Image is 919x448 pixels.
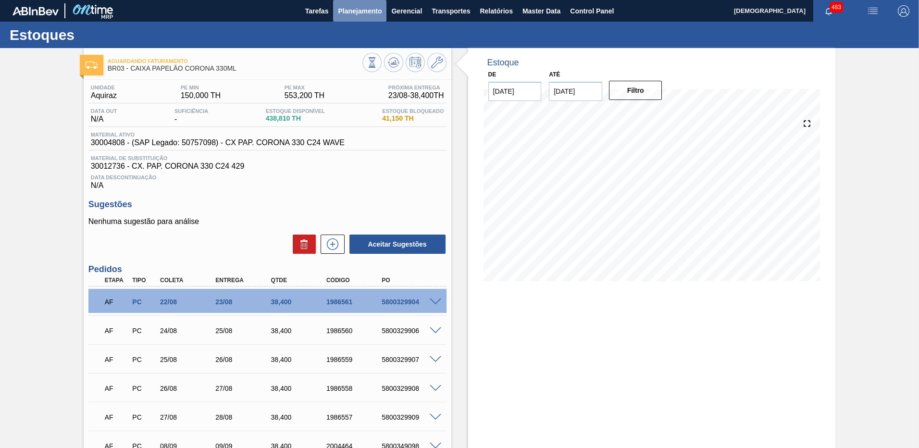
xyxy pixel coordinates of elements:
[488,71,497,78] label: De
[105,327,129,335] p: AF
[480,5,512,17] span: Relatórios
[105,298,129,306] p: AF
[213,277,275,284] div: Entrega
[379,277,441,284] div: PO
[898,5,909,17] img: Logout
[324,413,386,421] div: 1986557
[88,171,447,190] div: N/A
[130,327,159,335] div: Pedido de Compra
[269,385,331,392] div: 38,400
[488,82,542,101] input: dd/mm/yyyy
[108,65,362,72] span: BR03 - CAIXA PAPELÃO CORONA 330ML
[108,58,362,64] span: Aguardando Faturamento
[266,115,325,122] span: 438,810 TH
[88,217,447,226] p: Nenhuma sugestão para análise
[213,327,275,335] div: 25/08/2025
[388,91,444,100] span: 23/08 - 38,400 TH
[285,91,324,100] span: 553,200 TH
[269,327,331,335] div: 38,400
[158,356,220,363] div: 25/08/2025
[91,91,117,100] span: Aquiraz
[181,85,221,90] span: PE MIN
[102,277,131,284] div: Etapa
[349,235,446,254] button: Aceitar Sugestões
[338,5,382,17] span: Planejamento
[102,320,131,341] div: Aguardando Faturamento
[609,81,662,100] button: Filtro
[406,53,425,72] button: Programar Estoque
[213,298,275,306] div: 23/08/2025
[91,155,444,161] span: Material de Substituição
[382,115,444,122] span: 41,150 TH
[427,53,447,72] button: Ir ao Master Data / Geral
[379,327,441,335] div: 5800329906
[158,385,220,392] div: 26/08/2025
[269,277,331,284] div: Qtde
[91,162,444,171] span: 30012736 - CX. PAP. CORONA 330 C24 429
[158,327,220,335] div: 24/08/2025
[813,4,844,18] button: Notificações
[324,385,386,392] div: 1986558
[130,413,159,421] div: Pedido de Compra
[324,327,386,335] div: 1986560
[158,277,220,284] div: Coleta
[105,356,129,363] p: AF
[102,349,131,370] div: Aguardando Faturamento
[91,85,117,90] span: Unidade
[285,85,324,90] span: PE MAX
[269,356,331,363] div: 38,400
[158,413,220,421] div: 27/08/2025
[213,385,275,392] div: 27/08/2025
[102,291,131,312] div: Aguardando Faturamento
[324,298,386,306] div: 1986561
[102,378,131,399] div: Aguardando Faturamento
[570,5,614,17] span: Control Panel
[549,71,560,78] label: Até
[12,7,59,15] img: TNhmsLtSVTkK8tSr43FrP2fwEKptu5GPRR3wAAAABJRU5ErkJggg==
[324,356,386,363] div: 1986559
[305,5,329,17] span: Tarefas
[382,108,444,114] span: Estoque Bloqueado
[172,108,211,124] div: -
[266,108,325,114] span: Estoque Disponível
[105,413,129,421] p: AF
[269,413,331,421] div: 38,400
[391,5,422,17] span: Gerencial
[130,277,159,284] div: Tipo
[384,53,403,72] button: Atualizar Gráfico
[379,385,441,392] div: 5800329908
[867,5,879,17] img: userActions
[86,62,98,69] img: Ícone
[10,29,180,40] h1: Estoques
[88,264,447,274] h3: Pedidos
[379,413,441,421] div: 5800329909
[345,234,447,255] div: Aceitar Sugestões
[288,235,316,254] div: Excluir Sugestões
[379,356,441,363] div: 5800329907
[130,298,159,306] div: Pedido de Compra
[174,108,208,114] span: Suficiência
[388,85,444,90] span: Próxima Entrega
[830,2,843,12] span: 483
[522,5,560,17] span: Master Data
[158,298,220,306] div: 22/08/2025
[316,235,345,254] div: Nova sugestão
[130,356,159,363] div: Pedido de Compra
[269,298,331,306] div: 38,400
[324,277,386,284] div: Código
[91,132,345,137] span: Material ativo
[432,5,470,17] span: Transportes
[91,138,345,147] span: 30004808 - (SAP Legado: 50757098) - CX PAP. CORONA 330 C24 WAVE
[88,199,447,210] h3: Sugestões
[549,82,602,101] input: dd/mm/yyyy
[362,53,382,72] button: Visão Geral dos Estoques
[213,413,275,421] div: 28/08/2025
[88,108,120,124] div: N/A
[105,385,129,392] p: AF
[91,174,444,180] span: Data Descontinuação
[102,407,131,428] div: Aguardando Faturamento
[213,356,275,363] div: 26/08/2025
[130,385,159,392] div: Pedido de Compra
[91,108,117,114] span: Data out
[487,58,519,68] div: Estoque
